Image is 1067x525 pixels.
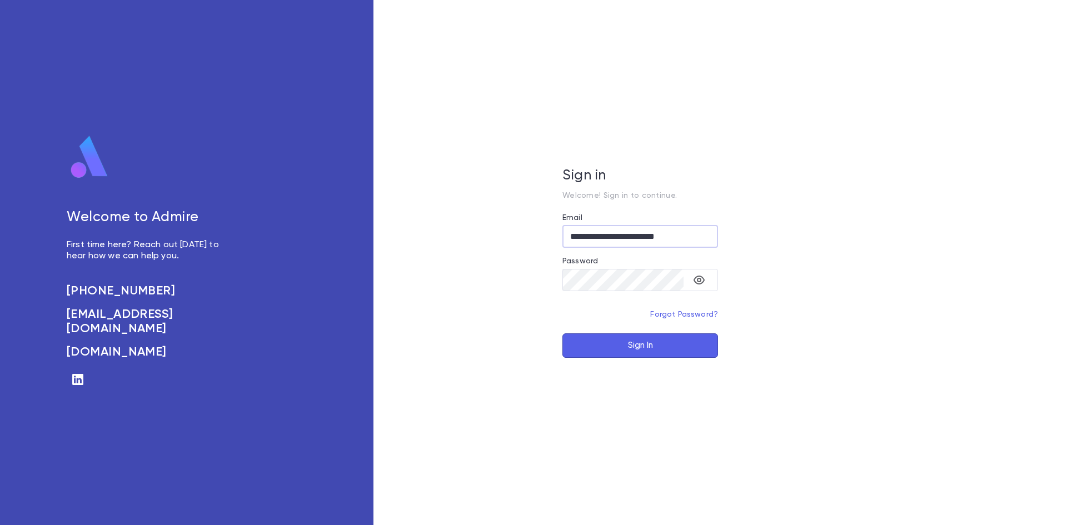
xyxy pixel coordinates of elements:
[562,213,582,222] label: Email
[67,239,231,262] p: First time here? Reach out [DATE] to hear how we can help you.
[650,311,718,318] a: Forgot Password?
[67,345,231,359] a: [DOMAIN_NAME]
[67,284,231,298] a: [PHONE_NUMBER]
[67,135,112,179] img: logo
[67,307,231,336] a: [EMAIL_ADDRESS][DOMAIN_NAME]
[562,333,718,358] button: Sign In
[562,168,718,184] h5: Sign in
[562,257,598,266] label: Password
[562,191,718,200] p: Welcome! Sign in to continue.
[67,209,231,226] h5: Welcome to Admire
[688,269,710,291] button: toggle password visibility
